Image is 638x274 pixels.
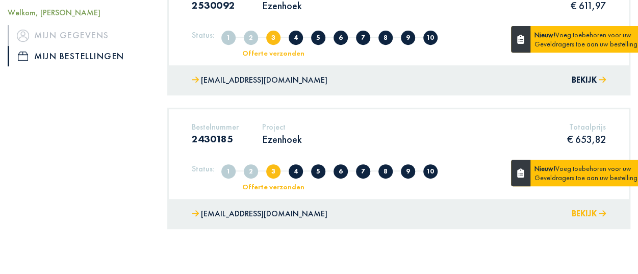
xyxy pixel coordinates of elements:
h5: Welkom, [PERSON_NAME] [8,8,152,17]
span: Klaar voor levering/afhaling [401,164,415,179]
span: Geleverd/afgehaald [423,164,438,179]
span: Offerte in overleg [289,164,303,179]
span: Offerte goedgekeurd [334,31,348,45]
a: iconMijn gegevens [8,25,152,45]
div: Offerte verzonden [231,183,315,190]
button: Bekijk [572,73,606,88]
h5: Status: [192,164,215,173]
div: Offerte verzonden [231,49,315,57]
a: [EMAIL_ADDRESS][DOMAIN_NAME] [192,207,327,221]
h5: Totaalprijs [567,122,606,132]
strong: Nieuw! [534,164,555,173]
p: Ezenhoek [262,133,302,146]
span: Offerte afgekeurd [311,164,325,179]
a: [EMAIL_ADDRESS][DOMAIN_NAME] [192,73,327,88]
img: icon [17,29,29,41]
span: In nabehandeling [378,31,393,45]
span: Offerte in overleg [289,31,303,45]
span: Volledig [244,164,258,179]
a: iconMijn bestellingen [8,46,152,66]
span: Aangemaakt [221,31,236,45]
h3: 2430185 [192,133,239,145]
span: Aangemaakt [221,164,236,179]
span: Geleverd/afgehaald [423,31,438,45]
span: Offerte verzonden [266,31,280,45]
span: In productie [356,164,370,179]
h5: Project [262,122,302,132]
strong: Nieuw! [534,30,555,39]
span: Offerte goedgekeurd [334,164,348,179]
span: Offerte afgekeurd [311,31,325,45]
p: € 653,82 [567,133,606,146]
span: Volledig [244,31,258,45]
button: Bekijk [572,207,606,221]
span: In nabehandeling [378,164,393,179]
img: icon [18,52,28,61]
h5: Bestelnummer [192,122,239,132]
h5: Status: [192,30,215,40]
span: Offerte verzonden [266,164,280,179]
span: Klaar voor levering/afhaling [401,31,415,45]
span: In productie [356,31,370,45]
